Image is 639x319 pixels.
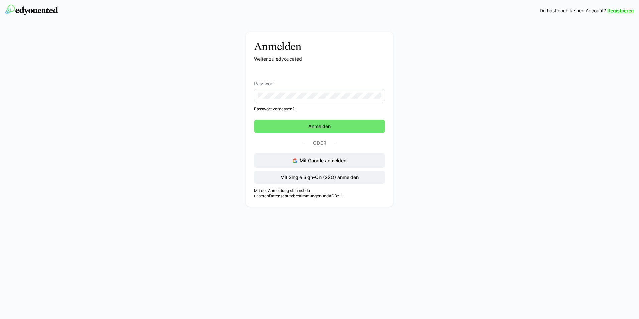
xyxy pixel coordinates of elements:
[540,7,606,14] span: Du hast noch keinen Account?
[254,120,385,133] button: Anmelden
[254,106,385,112] a: Passwort vergessen?
[307,123,332,130] span: Anmelden
[254,171,385,184] button: Mit Single Sign-On (SSO) anmelden
[5,5,58,15] img: edyoucated
[254,188,385,199] p: Mit der Anmeldung stimmst du unseren und zu.
[269,193,322,198] a: Datenschutzbestimmungen
[303,138,336,148] p: Oder
[607,7,634,14] a: Registrieren
[329,193,337,198] a: AGB
[254,81,274,86] span: Passwort
[254,56,385,62] p: Weiter zu edyoucated
[254,153,385,168] button: Mit Google anmelden
[300,157,346,163] span: Mit Google anmelden
[279,174,360,181] span: Mit Single Sign-On (SSO) anmelden
[254,40,385,53] h3: Anmelden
